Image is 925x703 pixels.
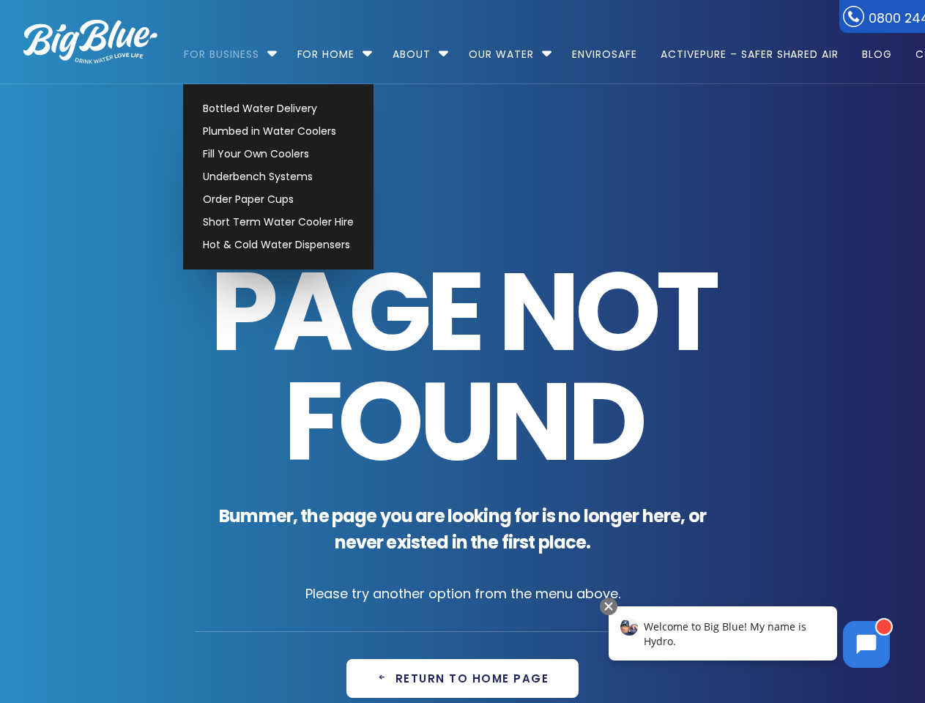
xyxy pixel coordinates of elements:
a: Plumbed in Water Coolers [196,120,360,143]
a: Hot & Cold Water Dispensers [196,234,360,256]
span: Bummer, the page you are looking for is no longer here, or never existed in the first place. [195,503,731,556]
img: logo [23,20,157,64]
a: Return to home page [346,659,579,698]
iframe: Chatbot [593,595,904,682]
a: Order Paper Cups [196,188,360,211]
a: Fill Your Own Coolers [196,143,360,165]
p: Please try another option from the menu above. [195,582,731,606]
a: Underbench Systems [196,165,360,188]
a: Bottled Water Delivery [196,97,360,120]
a: Short Term Water Cooler Hire [196,211,360,234]
span: Page Not Found [195,257,731,477]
